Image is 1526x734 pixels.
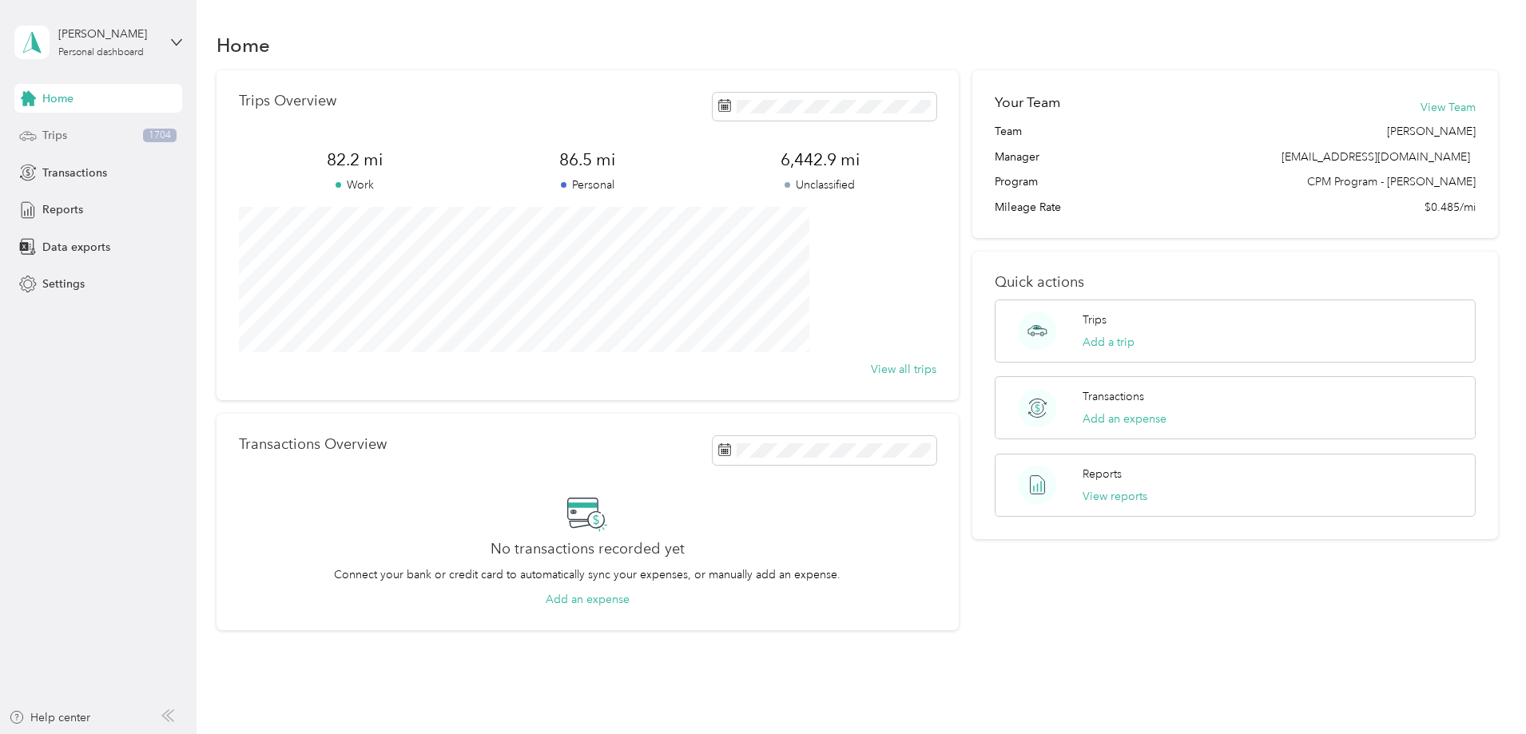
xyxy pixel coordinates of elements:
p: Reports [1083,466,1122,482]
button: View reports [1083,488,1147,505]
h2: No transactions recorded yet [491,541,685,557]
p: Connect your bank or credit card to automatically sync your expenses, or manually add an expense. [334,566,840,583]
span: Mileage Rate [995,199,1061,216]
span: 86.5 mi [471,149,704,171]
span: [PERSON_NAME] [1387,123,1476,140]
iframe: Everlance-gr Chat Button Frame [1437,645,1526,734]
div: Personal dashboard [58,48,144,58]
p: Unclassified [704,177,936,193]
span: Program [995,173,1038,190]
button: Add an expense [546,591,630,608]
p: Transactions [1083,388,1144,405]
button: View Team [1421,99,1476,116]
h1: Home [217,37,270,54]
span: Reports [42,201,83,218]
button: Help center [9,709,90,726]
p: Quick actions [995,274,1476,291]
span: $0.485/mi [1425,199,1476,216]
p: Trips [1083,311,1107,328]
span: Team [995,123,1022,140]
p: Transactions Overview [239,436,387,453]
span: 6,442.9 mi [704,149,936,171]
span: Trips [42,127,67,144]
h2: Your Team [995,93,1060,113]
span: Manager [995,149,1039,165]
span: Home [42,90,74,107]
span: Transactions [42,165,107,181]
span: CPM Program - [PERSON_NAME] [1307,173,1476,190]
p: Trips Overview [239,93,336,109]
span: Settings [42,276,85,292]
button: Add a trip [1083,334,1135,351]
span: 82.2 mi [239,149,471,171]
div: [PERSON_NAME] [58,26,158,42]
span: 1704 [143,129,177,143]
p: Personal [471,177,704,193]
span: Data exports [42,239,110,256]
p: Work [239,177,471,193]
button: View all trips [871,361,936,378]
button: Add an expense [1083,411,1166,427]
span: [EMAIL_ADDRESS][DOMAIN_NAME] [1282,150,1470,164]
